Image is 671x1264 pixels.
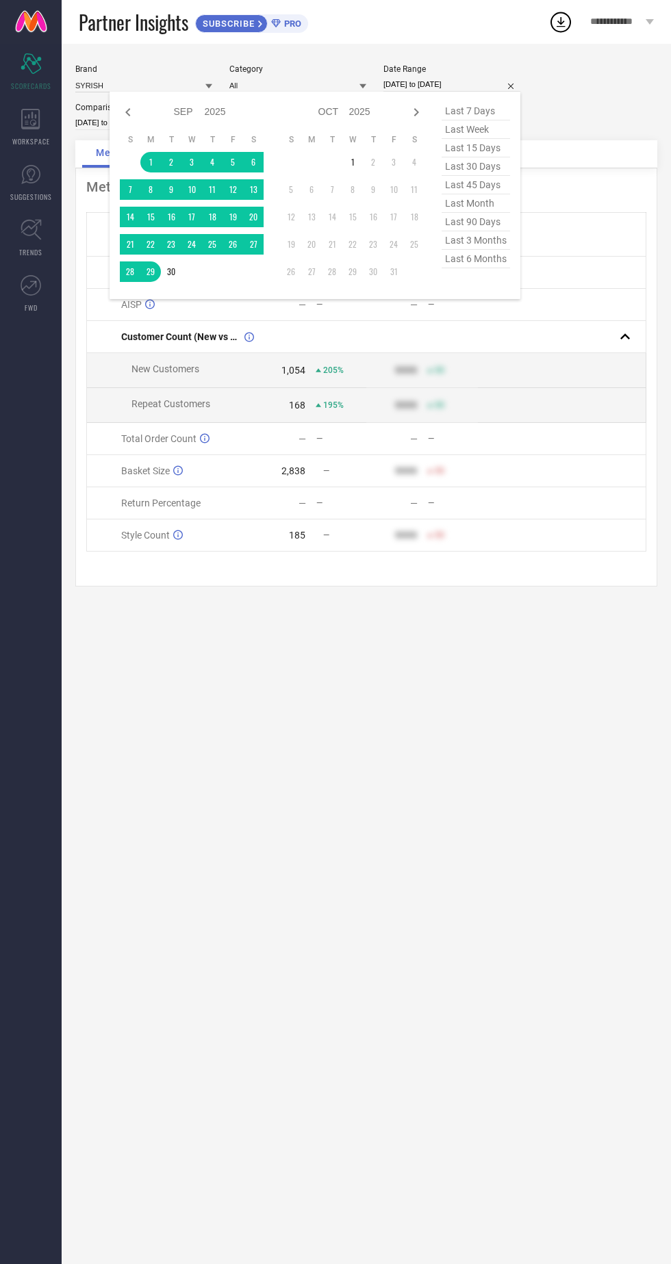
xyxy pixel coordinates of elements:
[202,179,223,200] td: Thu Sep 11 2025
[25,302,38,313] span: FWD
[435,466,444,476] span: 50
[181,152,202,172] td: Wed Sep 03 2025
[316,300,366,309] div: —
[181,134,202,145] th: Wednesday
[299,299,306,310] div: —
[442,120,510,139] span: last week
[395,400,417,411] div: 9999
[301,234,322,255] td: Mon Oct 20 2025
[363,261,383,282] td: Thu Oct 30 2025
[442,157,510,176] span: last 30 days
[404,152,425,172] td: Sat Oct 04 2025
[281,134,301,145] th: Sunday
[202,152,223,172] td: Thu Sep 04 2025
[322,234,342,255] td: Tue Oct 21 2025
[383,64,520,74] div: Date Range
[121,498,201,508] span: Return Percentage
[120,261,140,282] td: Sun Sep 28 2025
[131,363,199,374] span: New Customers
[289,530,305,541] div: 185
[120,134,140,145] th: Sunday
[323,466,329,476] span: —
[181,207,202,227] td: Wed Sep 17 2025
[75,64,212,74] div: Brand
[120,179,140,200] td: Sun Sep 07 2025
[140,234,161,255] td: Mon Sep 22 2025
[410,299,418,310] div: —
[301,179,322,200] td: Mon Oct 06 2025
[301,207,322,227] td: Mon Oct 13 2025
[281,18,301,29] span: PRO
[442,102,510,120] span: last 7 days
[243,179,264,200] td: Sat Sep 13 2025
[96,147,134,158] span: Metrics
[442,194,510,213] span: last month
[342,134,363,145] th: Wednesday
[363,179,383,200] td: Thu Oct 09 2025
[442,176,510,194] span: last 45 days
[223,234,243,255] td: Fri Sep 26 2025
[140,207,161,227] td: Mon Sep 15 2025
[140,152,161,172] td: Mon Sep 01 2025
[322,261,342,282] td: Tue Oct 28 2025
[395,465,417,476] div: 9999
[243,152,264,172] td: Sat Sep 06 2025
[442,139,510,157] span: last 15 days
[410,433,418,444] div: —
[10,192,52,202] span: SUGGESTIONS
[120,234,140,255] td: Sun Sep 21 2025
[281,365,305,376] div: 1,054
[323,365,344,375] span: 205%
[408,104,425,120] div: Next month
[428,498,477,508] div: —
[299,498,306,508] div: —
[161,134,181,145] th: Tuesday
[229,64,366,74] div: Category
[322,179,342,200] td: Tue Oct 07 2025
[363,152,383,172] td: Thu Oct 02 2025
[202,207,223,227] td: Thu Sep 18 2025
[383,179,404,200] td: Fri Oct 10 2025
[383,134,404,145] th: Friday
[299,433,306,444] div: —
[223,152,243,172] td: Fri Sep 05 2025
[79,8,188,36] span: Partner Insights
[383,261,404,282] td: Fri Oct 31 2025
[161,261,181,282] td: Tue Sep 30 2025
[121,299,142,310] span: AISP
[281,234,301,255] td: Sun Oct 19 2025
[395,365,417,376] div: 9999
[442,213,510,231] span: last 90 days
[12,136,50,146] span: WORKSPACE
[301,134,322,145] th: Monday
[435,530,444,540] span: 50
[428,300,477,309] div: —
[322,207,342,227] td: Tue Oct 14 2025
[342,234,363,255] td: Wed Oct 22 2025
[322,134,342,145] th: Tuesday
[11,81,51,91] span: SCORECARDS
[223,134,243,145] th: Friday
[289,400,305,411] div: 168
[342,207,363,227] td: Wed Oct 15 2025
[140,179,161,200] td: Mon Sep 08 2025
[202,134,223,145] th: Thursday
[140,134,161,145] th: Monday
[195,11,308,33] a: SUBSCRIBEPRO
[161,179,181,200] td: Tue Sep 09 2025
[435,365,444,375] span: 50
[383,207,404,227] td: Fri Oct 17 2025
[75,103,212,112] div: Comparison Period
[404,134,425,145] th: Saturday
[301,261,322,282] td: Mon Oct 27 2025
[75,116,212,130] input: Select comparison period
[281,261,301,282] td: Sun Oct 26 2025
[120,104,136,120] div: Previous month
[161,207,181,227] td: Tue Sep 16 2025
[410,498,418,508] div: —
[363,207,383,227] td: Thu Oct 16 2025
[120,207,140,227] td: Sun Sep 14 2025
[202,234,223,255] td: Thu Sep 25 2025
[243,134,264,145] th: Saturday
[404,207,425,227] td: Sat Oct 18 2025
